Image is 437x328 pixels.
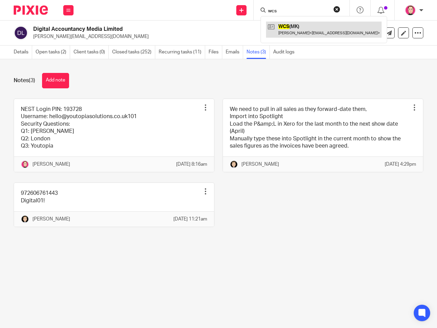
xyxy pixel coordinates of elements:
input: Search [267,8,329,14]
a: Details [14,46,32,59]
p: [PERSON_NAME][EMAIL_ADDRESS][DOMAIN_NAME] [33,33,330,40]
a: Recurring tasks (11) [159,46,205,59]
p: [PERSON_NAME] [32,216,70,223]
p: [DATE] 8:16am [176,161,207,168]
img: DavidBlack.format_png.resize_200x.png [230,160,238,168]
a: Notes (3) [247,46,270,59]
p: [DATE] 11:21am [173,216,207,223]
img: Bradley%20-%20Pink.png [21,160,29,168]
a: Client tasks (0) [74,46,109,59]
img: DavidBlack.format_png.resize_200x.png [21,215,29,223]
a: Audit logs [273,46,298,59]
a: Files [209,46,222,59]
a: Emails [226,46,243,59]
img: Bradley%20-%20Pink.png [405,5,416,16]
p: [PERSON_NAME] [241,161,279,168]
img: svg%3E [14,26,28,40]
img: Pixie [14,5,48,15]
a: Closed tasks (252) [112,46,155,59]
a: Open tasks (2) [36,46,70,59]
button: Add note [42,73,69,88]
h1: Notes [14,77,35,84]
button: Clear [333,6,340,13]
p: [DATE] 4:29pm [385,161,416,168]
span: (3) [29,78,35,83]
p: [PERSON_NAME] [32,161,70,168]
h2: Digital Accountancy Media Limited [33,26,271,33]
